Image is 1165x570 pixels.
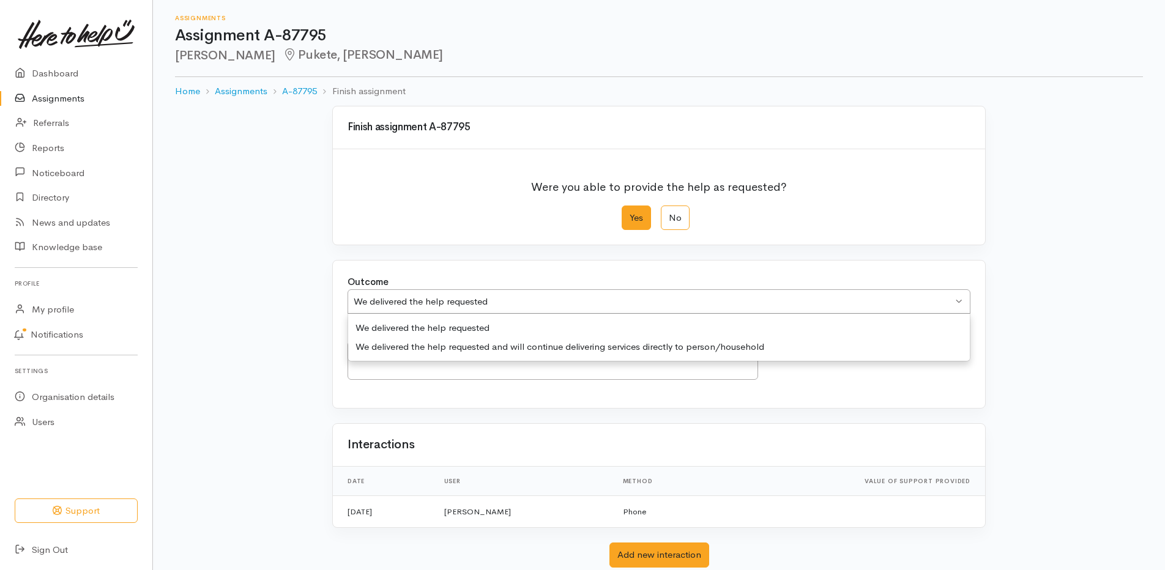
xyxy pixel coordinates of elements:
td: [DATE] [333,495,434,527]
h3: Finish assignment A-87795 [348,122,970,133]
h6: Assignments [175,15,1143,21]
h2: Interactions [348,438,414,451]
div: We delivered the help requested [354,295,953,309]
a: A-87795 [282,84,317,98]
td: [PERSON_NAME] [434,495,613,527]
h1: Assignment A-87795 [175,27,1143,45]
th: Method [613,467,715,496]
th: Date [333,467,434,496]
h6: Settings [15,363,138,379]
button: Add new interaction [609,542,709,568]
p: Were you able to provide the help as requested? [531,171,787,196]
label: Outcome [348,275,389,289]
div: We delivered the help requested and will continue delivering services directly to person/household [348,338,970,357]
div: We delivered the help requested [348,319,970,338]
th: User [434,467,613,496]
th: Value of support provided [715,467,985,496]
a: Assignments [215,84,267,98]
label: Yes [622,205,651,231]
li: Finish assignment [317,84,405,98]
button: Support [15,498,138,524]
span: Pukete, [PERSON_NAME] [283,47,443,62]
h6: Profile [15,275,138,292]
nav: breadcrumb [175,77,1143,106]
a: Home [175,84,200,98]
label: No [661,205,690,231]
td: Phone [613,495,715,527]
h2: [PERSON_NAME] [175,48,1143,62]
